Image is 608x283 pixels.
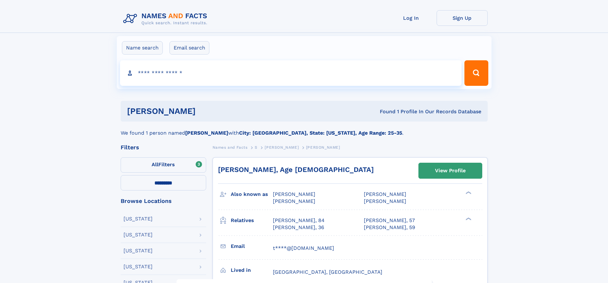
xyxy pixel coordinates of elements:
[364,191,406,197] span: [PERSON_NAME]
[231,215,273,226] h3: Relatives
[231,189,273,200] h3: Also known as
[120,60,462,86] input: search input
[464,217,472,221] div: ❯
[239,130,402,136] b: City: [GEOGRAPHIC_DATA], State: [US_STATE], Age Range: 25-35
[464,60,488,86] button: Search Button
[273,217,325,224] a: [PERSON_NAME], 84
[255,145,258,150] span: S
[169,41,209,55] label: Email search
[121,145,206,150] div: Filters
[121,10,213,27] img: Logo Names and Facts
[273,198,315,204] span: [PERSON_NAME]
[386,10,437,26] a: Log In
[364,217,415,224] a: [PERSON_NAME], 57
[124,248,153,253] div: [US_STATE]
[121,122,488,137] div: We found 1 person named with .
[265,143,299,151] a: [PERSON_NAME]
[288,108,481,115] div: Found 1 Profile In Our Records Database
[364,198,406,204] span: [PERSON_NAME]
[437,10,488,26] a: Sign Up
[185,130,228,136] b: [PERSON_NAME]
[124,264,153,269] div: [US_STATE]
[121,157,206,173] label: Filters
[152,161,158,168] span: All
[464,191,472,195] div: ❯
[273,269,382,275] span: [GEOGRAPHIC_DATA], [GEOGRAPHIC_DATA]
[265,145,299,150] span: [PERSON_NAME]
[127,107,288,115] h1: [PERSON_NAME]
[231,265,273,276] h3: Lived in
[255,143,258,151] a: S
[213,143,248,151] a: Names and Facts
[121,198,206,204] div: Browse Locations
[122,41,163,55] label: Name search
[419,163,482,178] a: View Profile
[273,191,315,197] span: [PERSON_NAME]
[364,224,415,231] a: [PERSON_NAME], 59
[306,145,340,150] span: [PERSON_NAME]
[124,216,153,221] div: [US_STATE]
[273,224,324,231] a: [PERSON_NAME], 36
[435,163,466,178] div: View Profile
[218,166,374,174] a: [PERSON_NAME], Age [DEMOGRAPHIC_DATA]
[231,241,273,252] h3: Email
[124,232,153,237] div: [US_STATE]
